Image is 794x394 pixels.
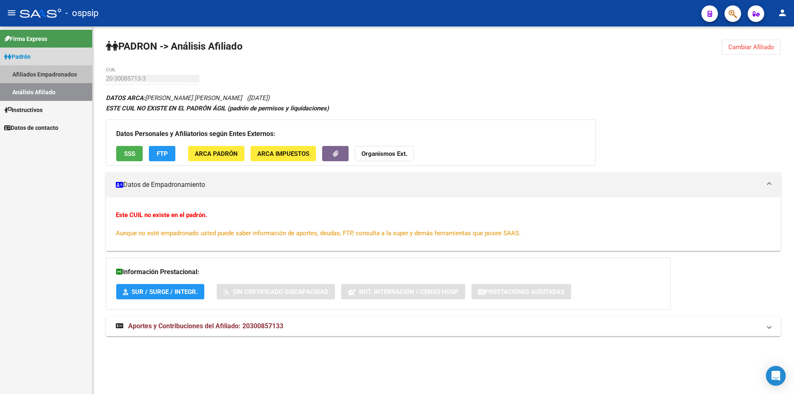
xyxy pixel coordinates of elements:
span: Padrón [4,52,31,61]
span: Sin Certificado Discapacidad [233,288,328,296]
span: FTP [157,150,168,158]
button: ARCA Impuestos [251,146,316,161]
button: Organismos Ext. [355,146,414,161]
mat-panel-title: Datos de Empadronamiento [116,180,761,189]
button: FTP [149,146,175,161]
button: Cambiar Afiliado [722,40,781,55]
span: Cambiar Afiliado [728,43,774,51]
span: Firma Express [4,34,47,43]
span: Instructivos [4,105,43,115]
mat-icon: person [777,8,787,18]
strong: DATOS ARCA: [106,94,145,102]
span: Not. Internacion / Censo Hosp. [359,288,459,296]
span: Datos de contacto [4,123,58,132]
span: SUR / SURGE / INTEGR. [132,288,198,296]
span: Aportes y Contribuciones del Afiliado: 20300857133 [128,322,283,330]
span: ARCA Padrón [195,150,238,158]
strong: Este CUIL no existe en el padrón. [116,211,207,219]
button: SUR / SURGE / INTEGR. [116,284,204,299]
mat-expansion-panel-header: Aportes y Contribuciones del Afiliado: 20300857133 [106,316,781,336]
button: Sin Certificado Discapacidad [217,284,335,299]
strong: PADRON -> Análisis Afiliado [106,41,243,52]
span: Aunque no esté empadronado usted puede saber información de aportes, deudas, FTP, consulta a la s... [116,229,521,237]
mat-icon: menu [7,8,17,18]
mat-expansion-panel-header: Datos de Empadronamiento [106,172,781,197]
button: ARCA Padrón [188,146,244,161]
strong: ESTE CUIL NO EXISTE EN EL PADRÓN ÁGIL (padrón de permisos y liquidaciones) [106,105,329,112]
h3: Datos Personales y Afiliatorios según Entes Externos: [116,128,586,140]
div: Datos de Empadronamiento [106,197,781,251]
h3: Información Prestacional: [116,266,660,278]
span: [PERSON_NAME] [PERSON_NAME] [106,94,242,102]
span: ([DATE]) [247,94,270,102]
span: SSS [124,150,135,158]
button: Prestaciones Auditadas [471,284,571,299]
span: - ospsip [65,4,98,22]
span: ARCA Impuestos [257,150,309,158]
button: SSS [116,146,143,161]
strong: Organismos Ext. [361,150,407,158]
span: Prestaciones Auditadas [485,288,564,296]
button: Not. Internacion / Censo Hosp. [341,284,465,299]
div: Open Intercom Messenger [766,366,786,386]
